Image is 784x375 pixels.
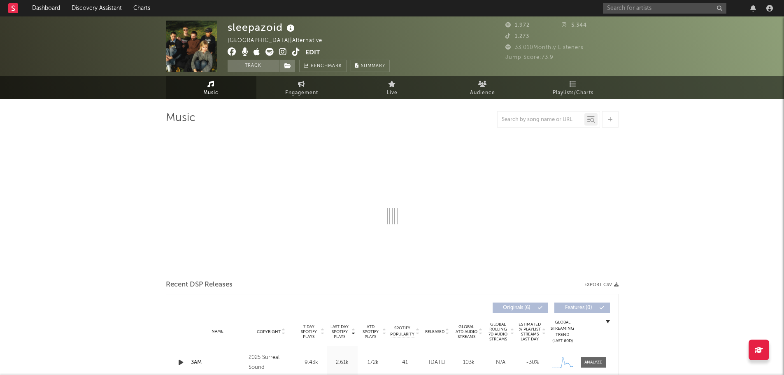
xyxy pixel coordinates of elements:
span: Jump Score: 73.9 [505,55,554,60]
div: 172k [360,359,386,367]
span: 5,344 [562,23,587,28]
button: Originals(6) [493,303,548,313]
span: Audience [470,88,495,98]
span: Playlists/Charts [553,88,593,98]
span: Summary [361,64,385,68]
div: ~ 30 % [519,359,546,367]
a: Playlists/Charts [528,76,619,99]
div: 2025 Surreal Sound [249,353,293,373]
span: Global ATD Audio Streams [455,324,478,339]
div: [DATE] [423,359,451,367]
button: Edit [305,48,320,58]
a: Music [166,76,256,99]
div: 41 [391,359,419,367]
span: Last Day Spotify Plays [329,324,351,339]
div: sleepazoid [228,21,297,34]
div: N/A [487,359,514,367]
span: Estimated % Playlist Streams Last Day [519,322,541,342]
span: Features ( 0 ) [560,305,598,310]
span: Released [425,329,444,334]
span: ATD Spotify Plays [360,324,382,339]
span: Music [203,88,219,98]
a: Live [347,76,437,99]
div: 103k [455,359,483,367]
div: 9.43k [298,359,325,367]
a: Benchmark [299,60,347,72]
span: Engagement [285,88,318,98]
a: Audience [437,76,528,99]
span: 1,972 [505,23,530,28]
button: Track [228,60,279,72]
span: Live [387,88,398,98]
input: Search for artists [603,3,726,14]
div: [GEOGRAPHIC_DATA] | Alternative [228,36,332,46]
span: Spotify Popularity [390,325,414,338]
button: Export CSV [584,282,619,287]
span: Originals ( 6 ) [498,305,536,310]
input: Search by song name or URL [498,116,584,123]
div: 2.61k [329,359,356,367]
span: 7 Day Spotify Plays [298,324,320,339]
button: Features(0) [554,303,610,313]
span: 33,010 Monthly Listeners [505,45,584,50]
button: Summary [351,60,390,72]
div: Name [191,328,245,335]
span: Benchmark [311,61,342,71]
span: 1,273 [505,34,529,39]
span: Global Rolling 7D Audio Streams [487,322,509,342]
span: Recent DSP Releases [166,280,233,290]
a: Engagement [256,76,347,99]
span: Copyright [257,329,281,334]
div: Global Streaming Trend (Last 60D) [550,319,575,344]
a: 3AM [191,359,245,367]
